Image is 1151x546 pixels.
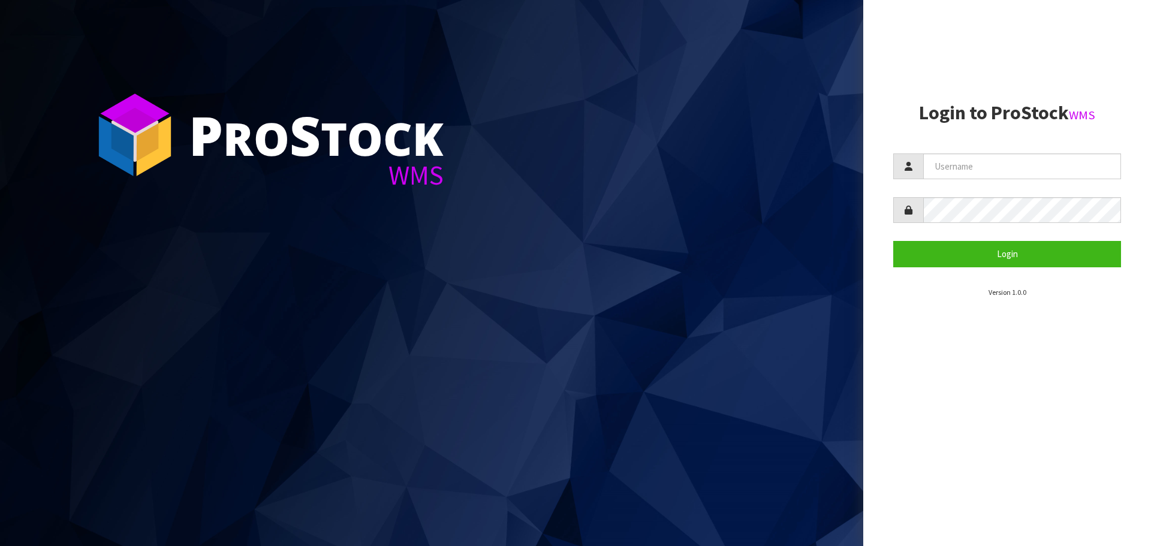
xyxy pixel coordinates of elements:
[893,102,1121,123] h2: Login to ProStock
[90,90,180,180] img: ProStock Cube
[189,108,444,162] div: ro tock
[189,98,223,171] span: P
[989,288,1026,297] small: Version 1.0.0
[893,241,1121,267] button: Login
[923,153,1121,179] input: Username
[290,98,321,171] span: S
[189,162,444,189] div: WMS
[1069,107,1095,123] small: WMS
